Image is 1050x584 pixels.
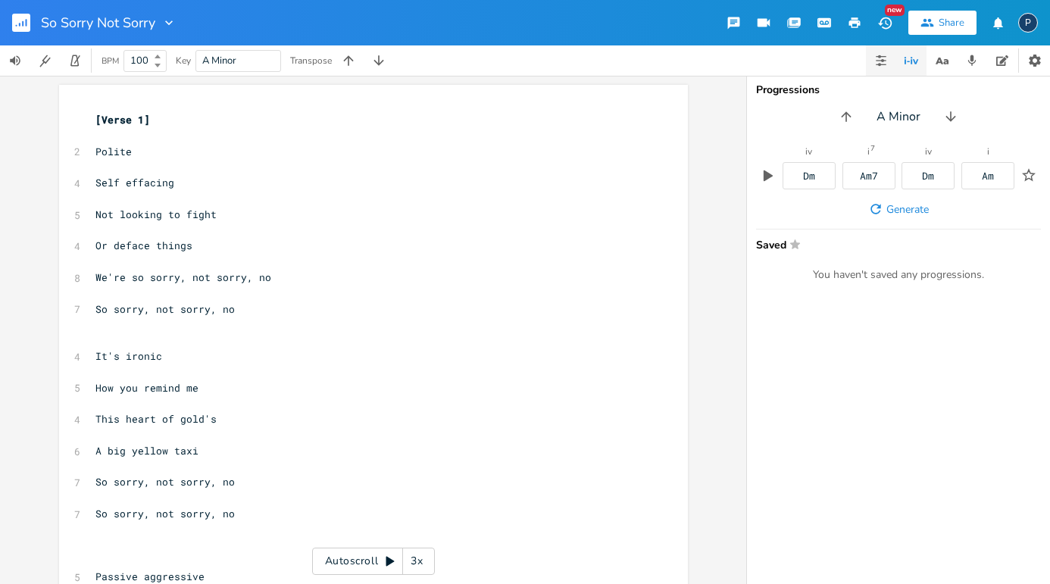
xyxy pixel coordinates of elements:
div: Dm [803,171,815,181]
button: Generate [862,195,935,223]
span: Or deface things [95,239,192,252]
span: Not looking to fight [95,208,217,221]
span: Self effacing [95,176,174,189]
div: Share [939,16,964,30]
button: P [1018,5,1038,40]
div: New [885,5,905,16]
span: We're so sorry, not sorry, no [95,270,271,284]
span: A Minor [877,108,920,126]
div: i [867,147,870,156]
button: New [870,9,900,36]
span: A Minor [202,54,236,67]
span: [Verse 1] [95,113,150,126]
span: It's ironic [95,349,162,363]
div: iv [805,147,812,156]
div: Key [176,56,191,65]
span: So Sorry Not Sorry [41,16,155,30]
div: iv [925,147,932,156]
span: How you remind me [95,381,198,395]
div: Am [982,171,994,181]
span: Saved [756,239,1032,250]
div: Dm [922,171,934,181]
div: BPM [102,57,119,65]
span: This heart of gold's [95,412,217,426]
div: Autoscroll [312,548,435,575]
span: Passive aggressive [95,570,205,583]
span: A big yellow taxi [95,444,198,458]
div: You haven't saved any progressions. [756,268,1041,282]
div: Transpose [290,56,332,65]
span: Polite [95,145,132,158]
div: ppsolman [1018,13,1038,33]
span: So sorry, not sorry, no [95,302,235,316]
span: So sorry, not sorry, no [95,475,235,489]
div: Progressions [756,85,1041,95]
div: 3x [403,548,430,575]
button: Share [908,11,977,35]
div: Am7 [860,171,878,181]
sup: 7 [870,145,875,152]
div: i [987,147,989,156]
span: Generate [886,202,929,217]
span: So sorry, not sorry, no [95,507,235,520]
